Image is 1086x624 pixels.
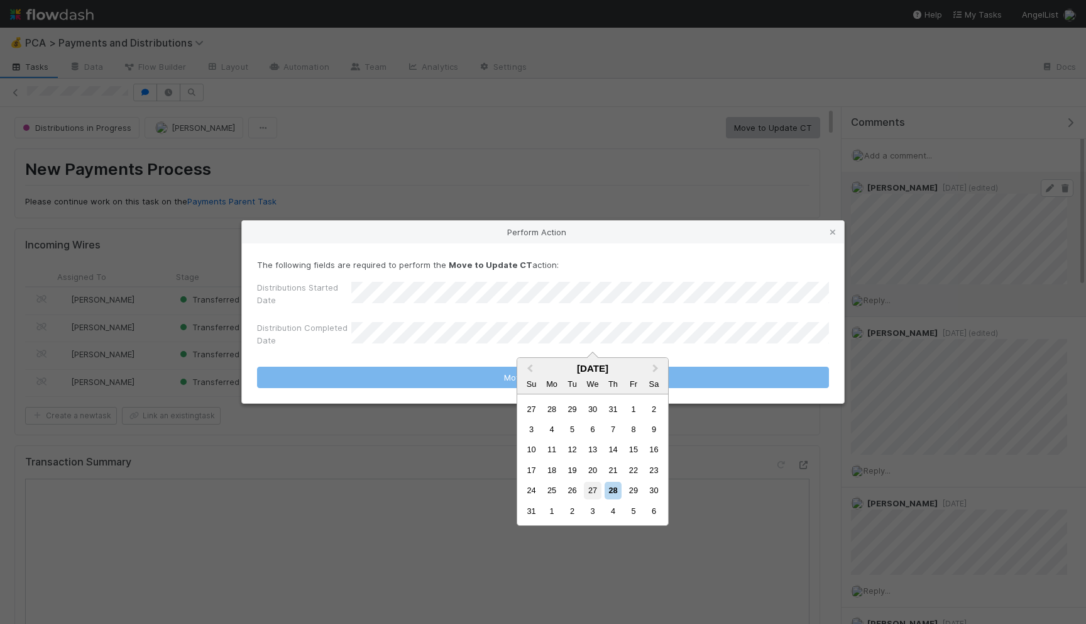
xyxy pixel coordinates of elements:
div: Choose Wednesday, August 6th, 2025 [584,421,601,438]
div: Choose Wednesday, August 27th, 2025 [584,482,601,499]
div: Choose Monday, September 1st, 2025 [544,503,561,520]
div: Choose Monday, August 11th, 2025 [544,441,561,458]
div: Month August, 2025 [521,399,664,521]
div: Choose Saturday, August 16th, 2025 [645,441,662,458]
div: Choose Thursday, July 31st, 2025 [605,401,622,418]
div: Tuesday [564,376,581,393]
div: Choose Friday, September 5th, 2025 [625,503,642,520]
div: Choose Tuesday, August 26th, 2025 [564,482,581,499]
div: Choose Saturday, August 9th, 2025 [645,421,662,438]
div: Choose Saturday, September 6th, 2025 [645,503,662,520]
div: Choose Sunday, August 31st, 2025 [523,503,540,520]
div: Choose Friday, August 1st, 2025 [625,401,642,418]
div: Choose Friday, August 22nd, 2025 [625,462,642,479]
div: Choose Thursday, September 4th, 2025 [605,503,622,520]
div: Choose Date [517,357,669,526]
div: Choose Wednesday, August 13th, 2025 [584,441,601,458]
div: [DATE] [517,363,668,374]
div: Choose Thursday, August 21st, 2025 [605,462,622,479]
div: Choose Friday, August 15th, 2025 [625,441,642,458]
div: Choose Tuesday, September 2nd, 2025 [564,503,581,520]
div: Choose Friday, August 29th, 2025 [625,482,642,499]
button: Previous Month [518,359,539,379]
div: Choose Saturday, August 23rd, 2025 [645,462,662,479]
div: Choose Wednesday, July 30th, 2025 [584,401,601,418]
div: Choose Friday, August 8th, 2025 [625,421,642,438]
div: Choose Monday, August 4th, 2025 [544,421,561,438]
div: Choose Monday, August 18th, 2025 [544,462,561,479]
div: Choose Monday, August 25th, 2025 [544,482,561,499]
div: Choose Monday, July 28th, 2025 [544,401,561,418]
div: Choose Sunday, August 24th, 2025 [523,482,540,499]
label: Distribution Completed Date [257,321,351,347]
div: Choose Tuesday, August 5th, 2025 [564,421,581,438]
div: Choose Tuesday, August 19th, 2025 [564,462,581,479]
div: Choose Thursday, August 14th, 2025 [605,441,622,458]
div: Friday [625,376,642,393]
div: Choose Sunday, August 17th, 2025 [523,462,540,479]
p: The following fields are required to perform the action: [257,259,829,271]
div: Saturday [645,376,662,393]
div: Choose Sunday, July 27th, 2025 [523,401,540,418]
div: Choose Sunday, August 3rd, 2025 [523,421,540,438]
div: Perform Action [242,221,844,243]
div: Wednesday [584,376,601,393]
div: Choose Tuesday, July 29th, 2025 [564,401,581,418]
div: Choose Saturday, August 2nd, 2025 [645,401,662,418]
div: Sunday [523,376,540,393]
div: Choose Tuesday, August 12th, 2025 [564,441,581,458]
div: Choose Sunday, August 10th, 2025 [523,441,540,458]
button: Move to Update CT [257,367,829,388]
button: Next Month [647,359,667,379]
div: Choose Wednesday, August 20th, 2025 [584,462,601,479]
div: Choose Wednesday, September 3rd, 2025 [584,503,601,520]
div: Monday [544,376,561,393]
div: Choose Thursday, August 28th, 2025 [605,482,622,499]
label: Distributions Started Date [257,281,351,306]
strong: Move to Update CT [449,260,532,270]
div: Choose Thursday, August 7th, 2025 [605,421,622,438]
div: Thursday [605,376,622,393]
div: Choose Saturday, August 30th, 2025 [645,482,662,499]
